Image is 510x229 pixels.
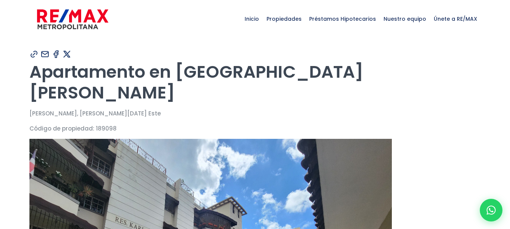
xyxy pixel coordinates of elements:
[430,8,481,30] span: Únete a RE/MAX
[40,49,50,59] img: Compartir
[29,49,39,59] img: Compartir
[62,49,72,59] img: Compartir
[96,124,117,132] span: 189098
[263,8,305,30] span: Propiedades
[305,8,380,30] span: Préstamos Hipotecarios
[380,8,430,30] span: Nuestro equipo
[241,8,263,30] span: Inicio
[29,109,481,118] p: [PERSON_NAME], [PERSON_NAME][DATE] Este
[29,124,94,132] span: Código de propiedad:
[37,8,108,31] img: remax-metropolitana-logo
[29,61,481,103] h1: Apartamento en [GEOGRAPHIC_DATA][PERSON_NAME]
[51,49,61,59] img: Compartir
